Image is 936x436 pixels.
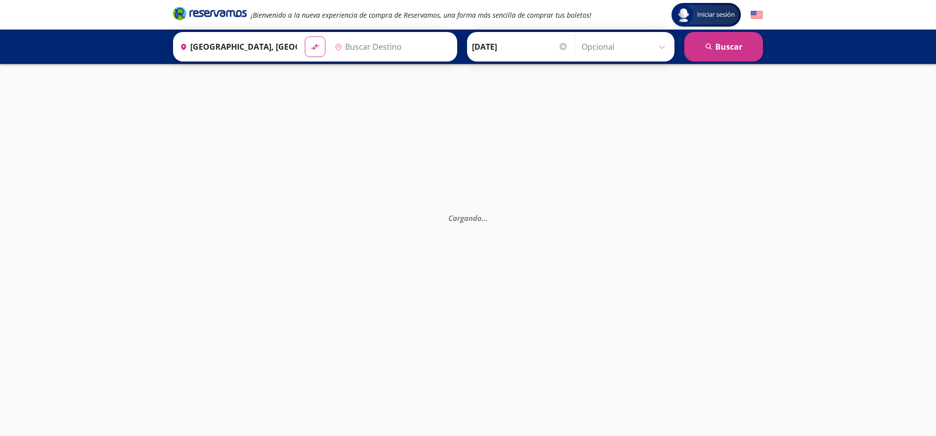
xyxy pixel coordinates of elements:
span: . [484,213,486,223]
span: . [482,213,484,223]
em: Cargando [448,213,488,223]
a: Brand Logo [173,6,247,24]
input: Opcional [582,34,670,59]
span: Iniciar sesión [693,10,739,20]
em: ¡Bienvenido a la nueva experiencia de compra de Reservamos, una forma más sencilla de comprar tus... [251,10,591,20]
span: . [486,213,488,223]
input: Elegir Fecha [472,34,568,59]
button: English [751,9,763,21]
input: Buscar Destino [331,34,452,59]
input: Buscar Origen [176,34,297,59]
button: Buscar [684,32,763,62]
i: Brand Logo [173,6,247,21]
